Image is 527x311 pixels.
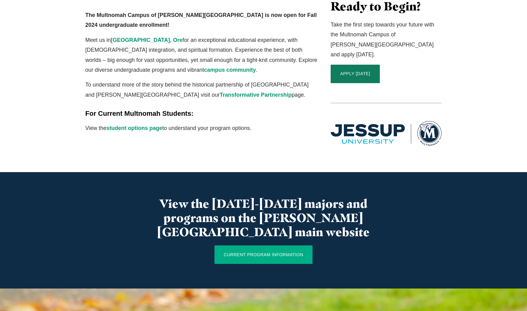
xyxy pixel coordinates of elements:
[331,65,380,83] a: APPLY [DATE]
[85,35,319,75] p: Meet us in for an exceptional educational experience, with [DEMOGRAPHIC_DATA] integration, and sp...
[111,37,183,43] a: [GEOGRAPHIC_DATA], Ore
[220,92,292,98] a: Transformative Partnership
[85,80,319,100] p: To understand more of the story behind the historical partnership of [GEOGRAPHIC_DATA] and [PERSO...
[204,67,256,73] a: campus community
[106,125,162,131] a: student options page
[85,123,319,133] p: View the to understand your program options.
[85,12,317,28] strong: The Multnomah Campus of [PERSON_NAME][GEOGRAPHIC_DATA] is now open for Fall 2024 undergraduate en...
[331,121,442,146] img: Multnomah Campus of Jessup University
[147,197,380,239] h3: View the [DATE]-[DATE] majors and programs on the [PERSON_NAME][GEOGRAPHIC_DATA] main website
[214,245,313,264] a: CURRENT PROGRAM INFORMATION
[85,109,319,118] h5: For Current Multnomah Students:
[331,20,442,60] p: Take the first step towards your future with the Multnomah Campus of [PERSON_NAME][GEOGRAPHIC_DAT...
